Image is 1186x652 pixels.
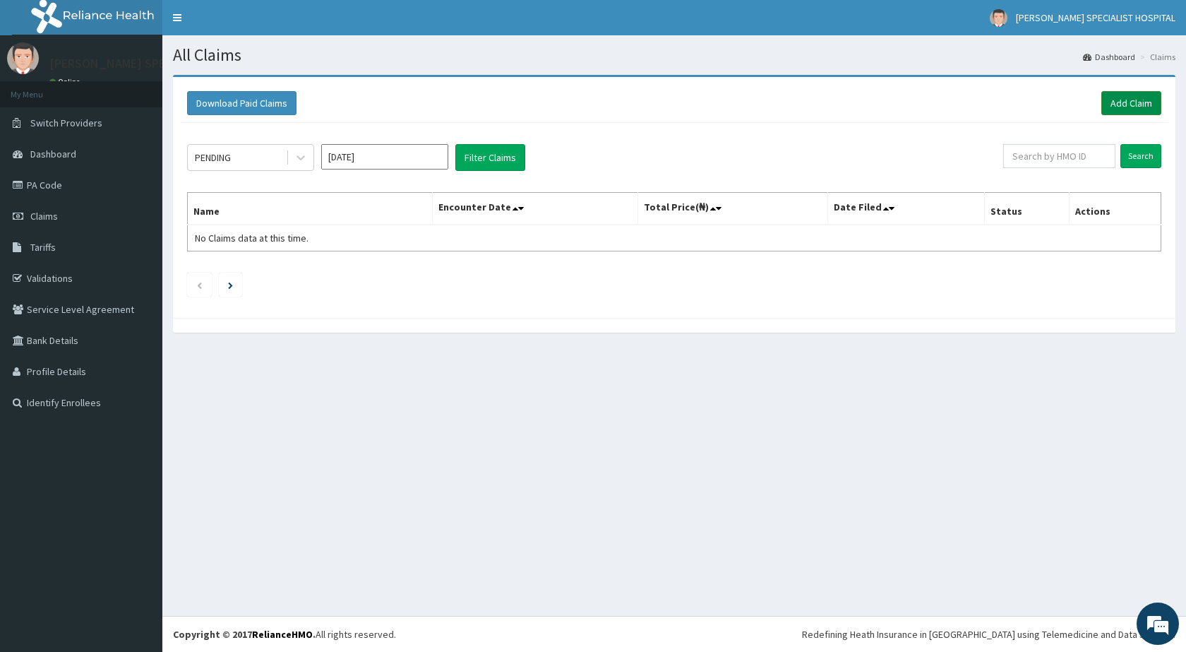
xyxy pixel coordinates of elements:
[990,9,1007,27] img: User Image
[195,150,231,165] div: PENDING
[455,144,525,171] button: Filter Claims
[228,278,233,291] a: Next page
[1120,144,1161,168] input: Search
[1016,11,1175,24] span: [PERSON_NAME] SPECIALIST HOSPITAL
[252,628,313,641] a: RelianceHMO
[433,193,637,225] th: Encounter Date
[30,241,56,254] span: Tariffs
[827,193,985,225] th: Date Filed
[49,57,265,70] p: [PERSON_NAME] SPECIALIST HOSPITAL
[187,91,296,115] button: Download Paid Claims
[321,144,448,170] input: Select Month and Year
[30,148,76,160] span: Dashboard
[162,616,1186,652] footer: All rights reserved.
[1101,91,1161,115] a: Add Claim
[30,210,58,223] span: Claims
[173,628,316,641] strong: Copyright © 2017 .
[188,193,433,225] th: Name
[802,627,1175,641] div: Redefining Heath Insurance in [GEOGRAPHIC_DATA] using Telemedicine and Data Science!
[1003,144,1115,168] input: Search by HMO ID
[985,193,1070,225] th: Status
[49,77,83,87] a: Online
[637,193,827,225] th: Total Price(₦)
[1070,193,1161,225] th: Actions
[196,278,203,291] a: Previous page
[173,46,1175,64] h1: All Claims
[30,117,102,129] span: Switch Providers
[1083,51,1135,63] a: Dashboard
[1137,51,1175,63] li: Claims
[7,42,39,74] img: User Image
[195,232,309,244] span: No Claims data at this time.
